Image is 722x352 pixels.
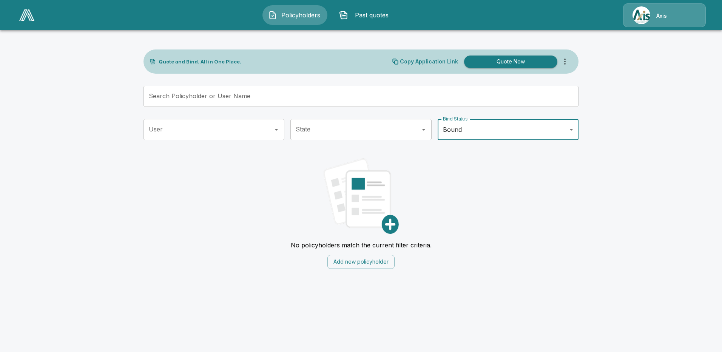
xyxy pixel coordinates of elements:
[633,6,650,24] img: Agency Icon
[262,5,327,25] button: Policyholders IconPolicyholders
[327,258,395,265] a: Add new policyholder
[418,124,429,135] button: Open
[351,11,393,20] span: Past quotes
[271,124,282,135] button: Open
[400,59,458,64] p: Copy Application Link
[557,54,572,69] button: more
[19,9,34,21] img: AA Logo
[280,11,322,20] span: Policyholders
[159,59,241,64] p: Quote and Bind. All in One Place.
[268,11,277,20] img: Policyholders Icon
[327,255,395,269] button: Add new policyholder
[291,241,432,249] p: No policyholders match the current filter criteria.
[339,11,348,20] img: Past quotes Icon
[464,56,557,68] button: Quote Now
[333,5,398,25] button: Past quotes IconPast quotes
[623,3,706,27] a: Agency IconAxis
[656,12,667,20] p: Axis
[438,119,579,140] div: Bound
[443,116,467,122] label: Bind Status
[461,56,557,68] a: Quote Now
